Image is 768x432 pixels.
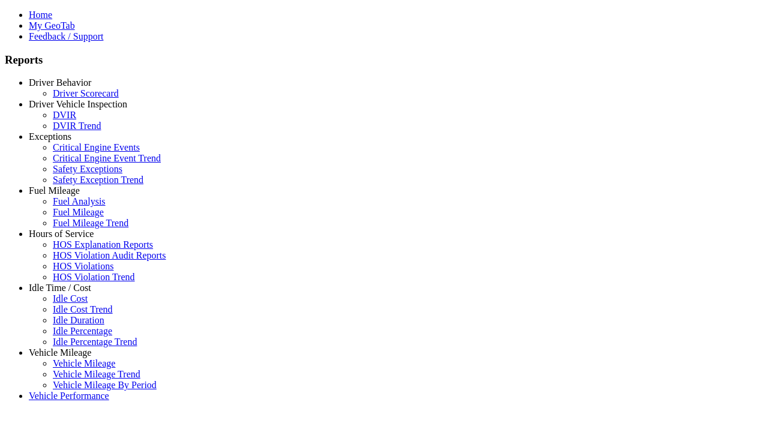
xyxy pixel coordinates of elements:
a: Idle Cost Trend [53,304,113,314]
a: Idle Duration [53,315,104,325]
a: Safety Exception Trend [53,175,143,185]
a: My GeoTab [29,20,75,31]
a: Vehicle Mileage By Period [53,380,157,390]
a: Idle Cost [53,293,88,304]
a: Vehicle Mileage [29,347,91,358]
h3: Reports [5,53,763,67]
a: Hours of Service [29,229,94,239]
a: Idle Percentage [53,326,112,336]
a: Fuel Mileage [53,207,104,217]
a: Driver Vehicle Inspection [29,99,127,109]
a: Vehicle Mileage [53,358,115,368]
a: Exceptions [29,131,71,142]
a: Safety Exceptions [53,164,122,174]
a: Vehicle Mileage Trend [53,369,140,379]
a: Critical Engine Events [53,142,140,152]
a: DVIR [53,110,76,120]
a: Home [29,10,52,20]
a: HOS Violations [53,261,113,271]
a: HOS Explanation Reports [53,239,153,250]
a: Fuel Mileage Trend [53,218,128,228]
a: Fuel Mileage [29,185,80,196]
a: Idle Percentage Trend [53,337,137,347]
a: Driver Scorecard [53,88,119,98]
a: HOS Violation Trend [53,272,135,282]
a: Fuel Analysis [53,196,106,206]
a: HOS Violation Audit Reports [53,250,166,260]
a: Driver Behavior [29,77,91,88]
a: Critical Engine Event Trend [53,153,161,163]
a: Vehicle Performance [29,391,109,401]
a: Idle Time / Cost [29,283,91,293]
a: DVIR Trend [53,121,101,131]
a: Feedback / Support [29,31,103,41]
